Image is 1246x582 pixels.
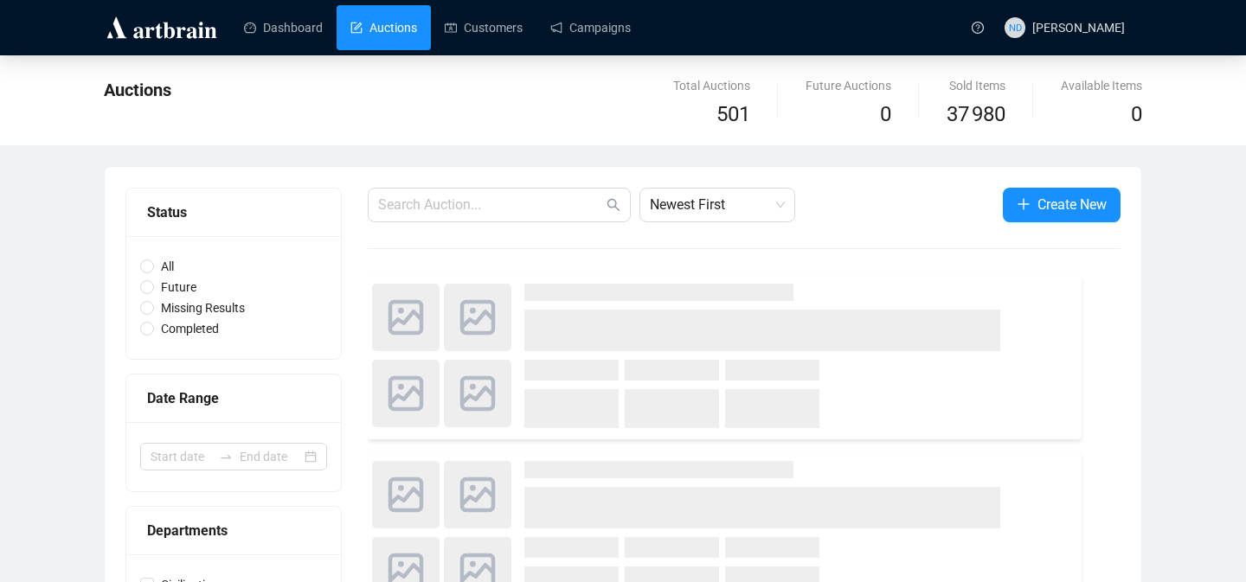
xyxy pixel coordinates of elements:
[716,102,750,126] span: 501
[947,99,1005,131] span: 37 980
[219,450,233,464] span: swap-right
[972,22,984,34] span: question-circle
[947,76,1005,95] div: Sold Items
[1131,102,1142,126] span: 0
[1037,194,1107,215] span: Create New
[650,189,785,221] span: Newest First
[219,450,233,464] span: to
[607,198,620,212] span: search
[445,5,523,50] a: Customers
[154,319,226,338] span: Completed
[372,284,440,351] img: photo.svg
[550,5,631,50] a: Campaigns
[1032,21,1125,35] span: [PERSON_NAME]
[104,80,171,100] span: Auctions
[240,447,301,466] input: End date
[1061,76,1142,95] div: Available Items
[673,76,750,95] div: Total Auctions
[154,298,252,317] span: Missing Results
[350,5,417,50] a: Auctions
[444,360,511,427] img: photo.svg
[1008,20,1021,35] span: ND
[147,201,320,223] div: Status
[154,257,181,276] span: All
[244,5,323,50] a: Dashboard
[154,278,203,297] span: Future
[806,76,891,95] div: Future Auctions
[147,520,320,541] div: Departments
[147,387,320,409] div: Date Range
[1003,188,1121,222] button: Create New
[151,447,212,466] input: Start date
[104,14,220,42] img: logo
[378,195,603,215] input: Search Auction...
[372,360,440,427] img: photo.svg
[444,461,511,528] img: photo.svg
[372,461,440,528] img: photo.svg
[444,284,511,351] img: photo.svg
[880,102,891,126] span: 0
[1017,197,1031,211] span: plus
